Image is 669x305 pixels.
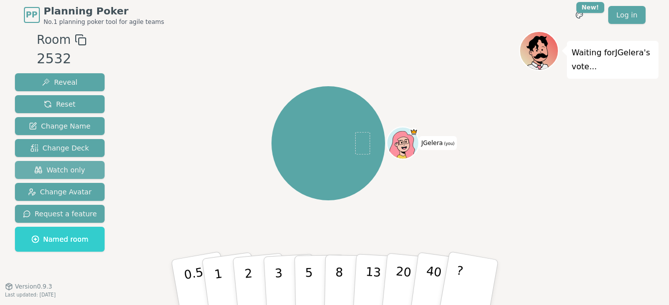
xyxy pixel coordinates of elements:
[388,128,417,158] button: Click to change your avatar
[410,128,418,136] span: JGelera is the host
[31,234,89,244] span: Named room
[419,136,457,150] span: Click to change your name
[15,73,105,91] button: Reveal
[15,95,105,113] button: Reset
[15,183,105,201] button: Change Avatar
[15,161,105,179] button: Watch only
[5,283,52,291] button: Version0.9.3
[5,292,56,298] span: Last updated: [DATE]
[15,283,52,291] span: Version 0.9.3
[44,4,164,18] span: Planning Poker
[44,99,75,109] span: Reset
[44,18,164,26] span: No.1 planning poker tool for agile teams
[28,187,92,197] span: Change Avatar
[570,6,588,24] button: New!
[443,142,455,146] span: (you)
[37,49,87,69] div: 2532
[24,4,164,26] a: PPPlanning PokerNo.1 planning poker tool for agile teams
[15,205,105,223] button: Request a feature
[37,31,71,49] span: Room
[42,77,77,87] span: Reveal
[30,143,89,153] span: Change Deck
[26,9,37,21] span: PP
[15,227,105,252] button: Named room
[608,6,645,24] a: Log in
[15,117,105,135] button: Change Name
[576,2,605,13] div: New!
[34,165,85,175] span: Watch only
[23,209,97,219] span: Request a feature
[29,121,90,131] span: Change Name
[15,139,105,157] button: Change Deck
[572,46,654,74] p: Waiting for JGelera 's vote...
